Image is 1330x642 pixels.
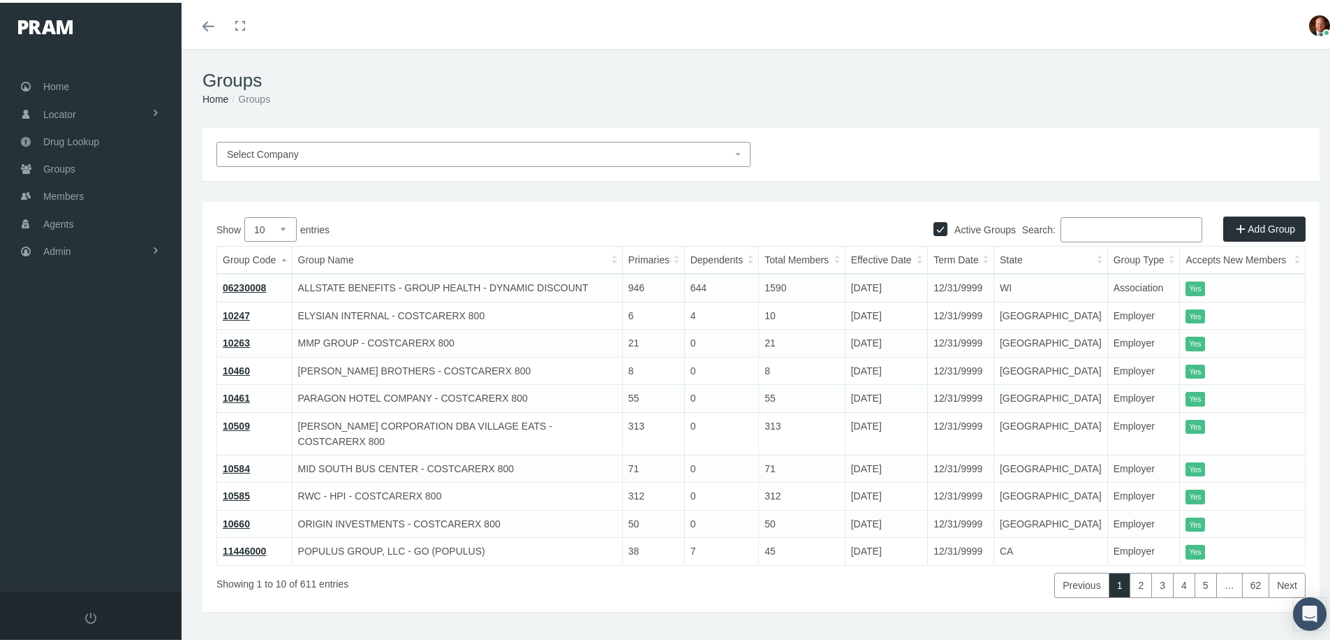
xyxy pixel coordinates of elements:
[223,516,250,527] a: 10660
[845,452,927,480] td: [DATE]
[845,327,927,355] td: [DATE]
[1107,327,1180,355] td: Employer
[928,271,994,299] td: 12/31/9999
[1216,570,1243,595] a: …
[684,271,759,299] td: 644
[1109,570,1131,595] a: 1
[993,382,1107,410] td: [GEOGRAPHIC_DATA]
[759,480,845,508] td: 312
[202,67,1320,89] h1: Groups
[43,71,69,97] span: Home
[217,244,293,272] th: Group Code: activate to sort column descending
[759,271,845,299] td: 1590
[622,409,684,452] td: 313
[993,409,1107,452] td: [GEOGRAPHIC_DATA]
[43,99,76,125] span: Locator
[759,452,845,480] td: 71
[684,244,759,272] th: Dependents: activate to sort column ascending
[622,507,684,535] td: 50
[292,382,622,410] td: PARAGON HOTEL COMPANY - COSTCARERX 800
[292,535,622,563] td: POPULUS GROUP, LLC - GO (POPULUS)
[622,327,684,355] td: 21
[292,409,622,452] td: [PERSON_NAME] CORPORATION DBA VILLAGE EATS - COSTCARERX 800
[684,480,759,508] td: 0
[43,208,74,235] span: Agents
[292,244,622,272] th: Group Name: activate to sort column ascending
[1185,542,1204,557] itemstyle: Yes
[684,535,759,563] td: 7
[993,299,1107,327] td: [GEOGRAPHIC_DATA]
[928,382,994,410] td: 12/31/9999
[1107,507,1180,535] td: Employer
[18,17,73,31] img: PRAM_20_x_78.png
[1293,594,1327,628] div: Open Intercom Messenger
[759,299,845,327] td: 10
[228,89,270,104] li: Groups
[993,507,1107,535] td: [GEOGRAPHIC_DATA]
[1185,307,1204,321] itemstyle: Yes
[622,354,684,382] td: 8
[993,244,1107,272] th: State: activate to sort column ascending
[759,409,845,452] td: 313
[622,480,684,508] td: 312
[993,354,1107,382] td: [GEOGRAPHIC_DATA]
[1107,271,1180,299] td: Association
[292,354,622,382] td: [PERSON_NAME] BROTHERS - COSTCARERX 800
[845,354,927,382] td: [DATE]
[1054,570,1109,595] a: Previous
[292,480,622,508] td: RWC - HPI - COSTCARERX 800
[845,507,927,535] td: [DATE]
[947,219,1016,235] label: Active Groups
[1107,452,1180,480] td: Employer
[759,354,845,382] td: 8
[684,507,759,535] td: 0
[244,214,297,239] select: Showentries
[845,535,927,563] td: [DATE]
[1185,334,1204,349] itemstyle: Yes
[845,480,927,508] td: [DATE]
[928,299,994,327] td: 12/31/9999
[292,452,622,480] td: MID SOUTH BUS CENTER - COSTCARERX 800
[684,299,759,327] td: 4
[759,327,845,355] td: 21
[223,543,266,554] a: 11446000
[227,146,299,157] span: Select Company
[223,279,266,291] a: 06230008
[43,153,75,180] span: Groups
[845,271,927,299] td: [DATE]
[928,507,994,535] td: 12/31/9999
[928,327,994,355] td: 12/31/9999
[622,299,684,327] td: 6
[993,535,1107,563] td: CA
[1269,570,1306,595] a: Next
[1180,244,1306,272] th: Accepts New Members: activate to sort column ascending
[223,363,250,374] a: 10460
[1107,299,1180,327] td: Employer
[928,354,994,382] td: 12/31/9999
[845,244,927,272] th: Effective Date: activate to sort column ascending
[622,382,684,410] td: 55
[1107,382,1180,410] td: Employer
[684,354,759,382] td: 0
[993,480,1107,508] td: [GEOGRAPHIC_DATA]
[223,488,250,499] a: 10585
[223,335,250,346] a: 10263
[1309,13,1330,34] img: S_Profile_Picture_693.jpg
[223,418,250,429] a: 10509
[1061,214,1202,240] input: Search:
[43,180,84,207] span: Members
[845,299,927,327] td: [DATE]
[684,327,759,355] td: 0
[1223,214,1306,239] a: Add Group
[1173,570,1195,595] a: 4
[928,244,994,272] th: Term Date: activate to sort column ascending
[759,244,845,272] th: Total Members: activate to sort column ascending
[43,126,99,152] span: Drug Lookup
[1185,362,1204,377] itemstyle: Yes
[1185,460,1204,474] itemstyle: Yes
[1130,570,1152,595] a: 2
[684,452,759,480] td: 0
[993,271,1107,299] td: WI
[1195,570,1217,595] a: 5
[1151,570,1174,595] a: 3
